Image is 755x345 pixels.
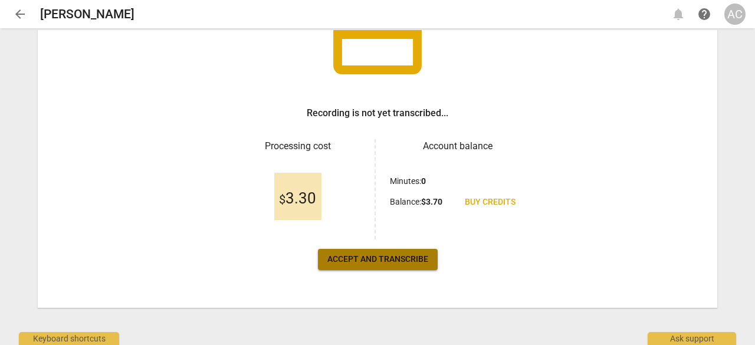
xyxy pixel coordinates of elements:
h2: [PERSON_NAME] [40,7,134,22]
h3: Account balance [390,139,525,153]
p: Balance : [390,196,442,208]
h3: Recording is not yet transcribed... [307,106,448,120]
button: Accept and transcribe [318,249,438,270]
h3: Processing cost [230,139,365,153]
b: 0 [421,176,426,186]
p: Minutes : [390,175,426,188]
div: Ask support [648,332,736,345]
span: help [697,7,711,21]
button: AC [724,4,746,25]
span: $ [279,192,285,206]
a: Buy credits [455,192,525,213]
span: Buy credits [465,196,516,208]
a: Help [694,4,715,25]
span: 3.30 [279,190,316,208]
div: Keyboard shortcuts [19,332,119,345]
span: Accept and transcribe [327,254,428,265]
b: $ 3.70 [421,197,442,206]
span: arrow_back [13,7,27,21]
